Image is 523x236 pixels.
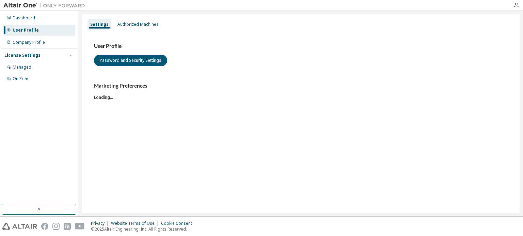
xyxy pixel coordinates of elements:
[4,53,41,58] div: License Settings
[41,223,48,230] img: facebook.svg
[161,221,196,226] div: Cookie Consent
[94,83,507,100] div: Loading...
[111,221,161,226] div: Website Terms of Use
[75,223,85,230] img: youtube.svg
[91,226,196,232] p: © 2025 Altair Engineering, Inc. All Rights Reserved.
[13,65,31,70] div: Managed
[94,55,167,66] button: Password and Security Settings
[13,40,45,45] div: Company Profile
[13,76,30,81] div: On Prem
[13,15,35,21] div: Dashboard
[2,223,37,230] img: altair_logo.svg
[91,221,111,226] div: Privacy
[13,28,39,33] div: User Profile
[90,22,109,27] div: Settings
[64,223,71,230] img: linkedin.svg
[3,2,89,9] img: Altair One
[117,22,159,27] div: Authorized Machines
[52,223,60,230] img: instagram.svg
[94,43,507,50] h3: User Profile
[94,83,507,89] h3: Marketing Preferences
